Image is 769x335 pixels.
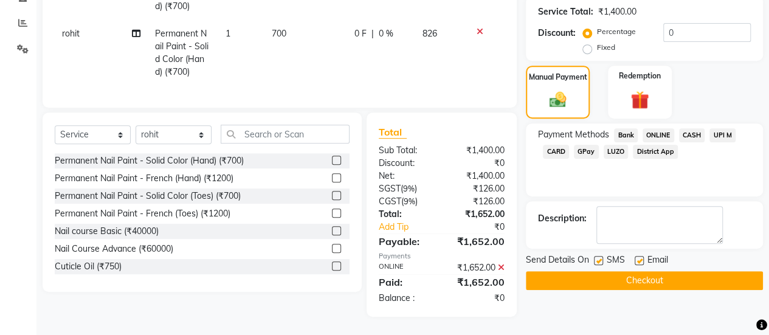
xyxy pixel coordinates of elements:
[404,196,415,206] span: 9%
[441,234,514,249] div: ₹1,652.00
[543,145,569,159] span: CARD
[370,261,442,274] div: ONLINE
[598,5,636,18] div: ₹1,400.00
[441,195,514,208] div: ₹126.00
[371,27,374,40] span: |
[604,145,629,159] span: LUZO
[370,221,453,233] a: Add Tip
[379,251,505,261] div: Payments
[614,128,638,142] span: Bank
[453,221,514,233] div: ₹0
[441,292,514,305] div: ₹0
[370,234,442,249] div: Payable:
[226,28,230,39] span: 1
[55,243,173,255] div: Nail Course Advance (₹60000)
[370,195,442,208] div: ( )
[709,128,736,142] span: UPI M
[370,275,442,289] div: Paid:
[526,254,589,269] span: Send Details On
[62,28,80,39] span: rohit
[526,271,763,290] button: Checkout
[422,28,437,39] span: 826
[55,154,244,167] div: Permanent Nail Paint - Solid Color (Hand) (₹700)
[441,275,514,289] div: ₹1,652.00
[441,144,514,157] div: ₹1,400.00
[370,208,442,221] div: Total:
[370,292,442,305] div: Balance :
[272,28,286,39] span: 700
[55,260,122,273] div: Cuticle Oil (₹750)
[643,128,674,142] span: ONLINE
[379,27,393,40] span: 0 %
[538,5,593,18] div: Service Total:
[619,71,661,81] label: Redemption
[597,26,636,37] label: Percentage
[370,170,442,182] div: Net:
[529,72,587,83] label: Manual Payment
[403,184,415,193] span: 9%
[379,183,401,194] span: SGST
[538,128,609,141] span: Payment Methods
[441,157,514,170] div: ₹0
[544,90,572,109] img: _cash.svg
[625,89,655,111] img: _gift.svg
[538,212,587,225] div: Description:
[55,207,230,220] div: Permanent Nail Paint - French (Toes) (₹1200)
[633,145,678,159] span: District App
[441,208,514,221] div: ₹1,652.00
[155,28,209,77] span: Permanent Nail Paint - Solid Color (Hand) (₹700)
[574,145,599,159] span: GPay
[538,27,576,40] div: Discount:
[679,128,705,142] span: CASH
[370,157,442,170] div: Discount:
[441,182,514,195] div: ₹126.00
[597,42,615,53] label: Fixed
[647,254,668,269] span: Email
[607,254,625,269] span: SMS
[379,126,407,139] span: Total
[370,182,442,195] div: ( )
[55,190,241,202] div: Permanent Nail Paint - Solid Color (Toes) (₹700)
[441,170,514,182] div: ₹1,400.00
[55,225,159,238] div: Nail course Basic (₹40000)
[441,261,514,274] div: ₹1,652.00
[221,125,350,143] input: Search or Scan
[354,27,367,40] span: 0 F
[379,196,401,207] span: CGST
[370,144,442,157] div: Sub Total:
[55,172,233,185] div: Permanent Nail Paint - French (Hand) (₹1200)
